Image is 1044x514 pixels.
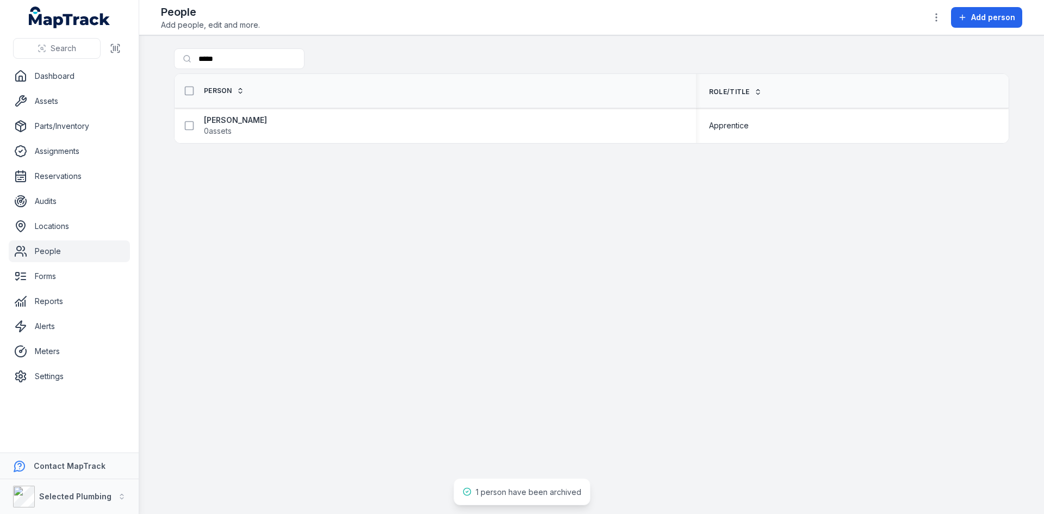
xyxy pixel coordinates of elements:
h2: People [161,4,260,20]
span: 1 person have been archived [476,487,581,497]
a: Reports [9,290,130,312]
strong: Selected Plumbing [39,492,111,501]
a: Role/Title [709,88,762,96]
a: Assignments [9,140,130,162]
a: Meters [9,340,130,362]
a: Audits [9,190,130,212]
a: Forms [9,265,130,287]
button: Add person [951,7,1022,28]
a: Locations [9,215,130,237]
span: Add person [971,12,1015,23]
a: Dashboard [9,65,130,87]
span: Search [51,43,76,54]
a: Alerts [9,315,130,337]
span: Add people, edit and more. [161,20,260,30]
a: [PERSON_NAME]0assets [204,115,267,137]
button: Search [13,38,101,59]
span: Person [204,86,232,95]
a: Assets [9,90,130,112]
a: Parts/Inventory [9,115,130,137]
a: Settings [9,366,130,387]
a: Reservations [9,165,130,187]
span: Role/Title [709,88,750,96]
a: Person [204,86,244,95]
strong: [PERSON_NAME] [204,115,267,126]
span: 0 assets [204,126,232,137]
span: Apprentice [709,120,749,131]
a: People [9,240,130,262]
a: MapTrack [29,7,110,28]
strong: Contact MapTrack [34,461,105,470]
